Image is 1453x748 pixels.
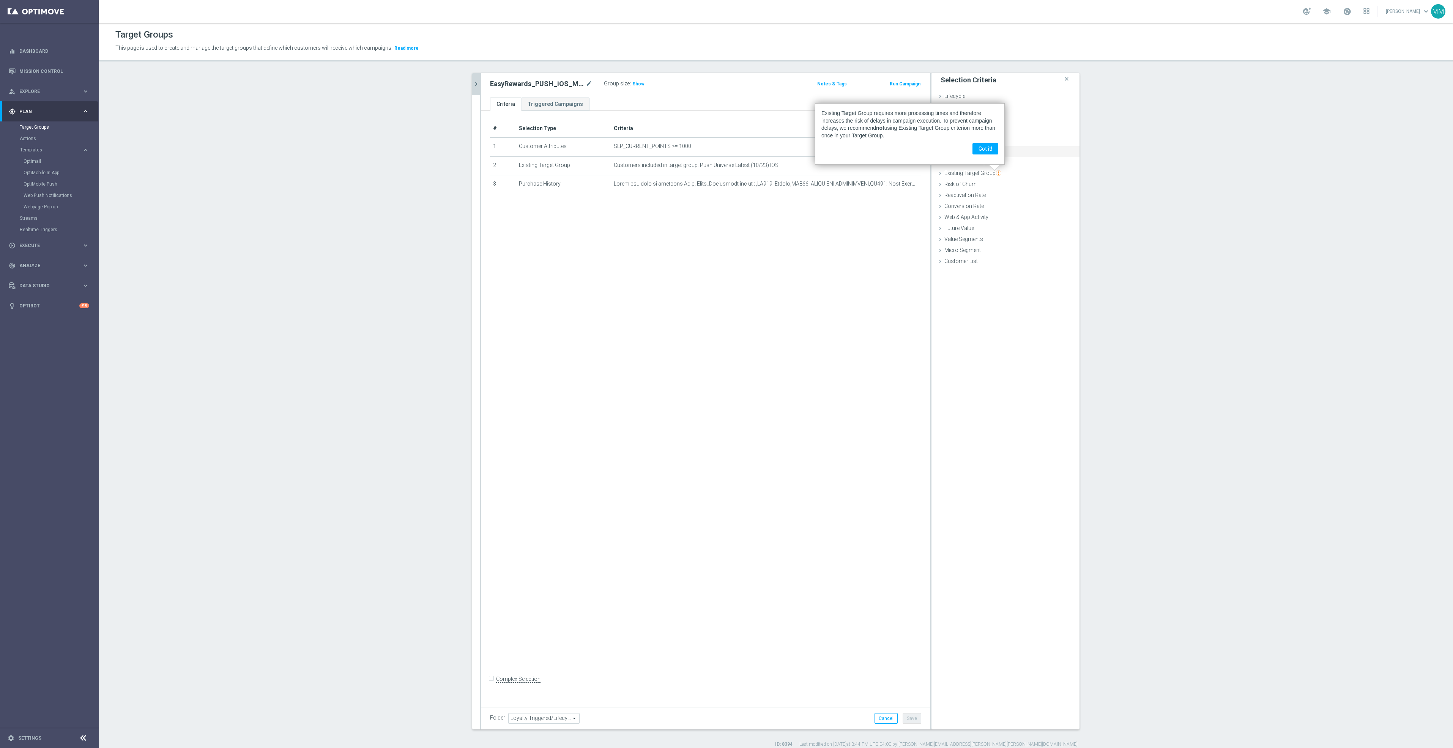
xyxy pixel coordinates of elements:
[20,215,79,221] a: Streams
[941,76,996,84] h3: Selection Criteria
[1385,6,1431,17] a: [PERSON_NAME]
[24,181,79,187] a: OptiMobile Push
[821,110,993,131] span: Existing Target Group requires more processing times and therefore increases the risk of delays i...
[82,242,89,249] i: keyboard_arrow_right
[9,302,16,309] i: lightbulb
[490,156,516,175] td: 2
[19,89,82,94] span: Explore
[490,79,584,88] h2: EasyRewards_PUSH_iOS_MonthlySummary
[9,242,16,249] i: play_circle_outline
[944,170,1001,176] span: Existing Target Group
[632,81,645,87] span: Show
[82,262,89,269] i: keyboard_arrow_right
[944,181,977,187] span: Risk of Churn
[20,148,74,152] span: Templates
[19,263,82,268] span: Analyze
[875,713,898,724] button: Cancel
[24,178,98,190] div: OptiMobile Push
[9,296,89,316] div: Optibot
[944,93,965,99] span: Lifecycle
[82,88,89,95] i: keyboard_arrow_right
[944,192,986,198] span: Reactivation Rate
[614,181,918,187] span: Loremipsu dolo si ametcons Adip, Elits_Doeiusmodt inc ut : ,LA919: Etdolo,MA866: ALIQU ENI ADMINI...
[19,243,82,248] span: Execute
[516,120,611,137] th: Selection Type
[944,236,983,242] span: Value Segments
[8,735,14,742] i: settings
[944,247,981,253] span: Micro Segment
[20,124,79,130] a: Target Groups
[516,175,611,194] td: Purchase History
[394,44,419,52] button: Read more
[24,190,98,201] div: Web Push Notifications
[9,61,89,81] div: Mission Control
[20,144,98,213] div: Templates
[889,80,921,88] button: Run Campaign
[9,88,16,95] i: person_search
[9,108,82,115] div: Plan
[604,80,630,87] label: Group size
[490,120,516,137] th: #
[19,61,89,81] a: Mission Control
[24,158,79,164] a: Optimail
[82,282,89,289] i: keyboard_arrow_right
[20,121,98,133] div: Target Groups
[490,98,522,111] a: Criteria
[9,262,82,269] div: Analyze
[821,125,997,139] span: using Existing Target Group criterion more than once in your Target Group.
[20,224,98,235] div: Realtime Triggers
[1063,74,1070,84] i: close
[18,736,41,740] a: Settings
[516,137,611,156] td: Customer Attributes
[614,143,691,150] span: SLP_CURRENT_POINTS >= 1000
[799,741,1078,748] label: Last modified on [DATE] at 3:44 PM UTC-04:00 by [PERSON_NAME][EMAIL_ADDRESS][PERSON_NAME][PERSON_...
[1322,7,1331,16] span: school
[496,676,541,683] label: Complex Selection
[24,204,79,210] a: Webpage Pop-up
[115,29,173,40] h1: Target Groups
[490,715,505,721] label: Folder
[82,108,89,115] i: keyboard_arrow_right
[9,41,89,61] div: Dashboard
[816,80,848,88] button: Notes & Tags
[876,125,884,131] strong: not
[1422,7,1430,16] span: keyboard_arrow_down
[775,741,793,748] label: ID: 8394
[1431,4,1445,19] div: MM
[9,282,82,289] div: Data Studio
[490,175,516,194] td: 3
[19,41,89,61] a: Dashboard
[115,45,392,51] span: This page is used to create and manage the target groups that define which customers will receive...
[614,162,779,168] span: Customers included in target group: Push Universe Latest (10/23) IOS
[944,258,978,264] span: Customer List
[20,213,98,224] div: Streams
[82,146,89,154] i: keyboard_arrow_right
[20,135,79,142] a: Actions
[19,109,82,114] span: Plan
[490,137,516,156] td: 1
[9,48,16,55] i: equalizer
[79,303,89,308] div: +10
[20,133,98,144] div: Actions
[903,713,921,724] button: Save
[9,262,16,269] i: track_changes
[9,242,82,249] div: Execute
[522,98,589,111] a: Triggered Campaigns
[20,227,79,233] a: Realtime Triggers
[24,167,98,178] div: OptiMobile In-App
[630,80,631,87] label: :
[20,148,82,152] div: Templates
[24,201,98,213] div: Webpage Pop-up
[9,88,82,95] div: Explore
[972,143,998,154] button: Got it!
[614,125,633,131] span: Criteria
[586,79,593,88] i: mode_edit
[944,214,988,220] span: Web & App Activity
[19,296,79,316] a: Optibot
[944,225,974,231] span: Future Value
[24,170,79,176] a: OptiMobile In-App
[9,108,16,115] i: gps_fixed
[944,203,984,209] span: Conversion Rate
[24,192,79,198] a: Web Push Notifications
[473,80,480,88] i: chevron_right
